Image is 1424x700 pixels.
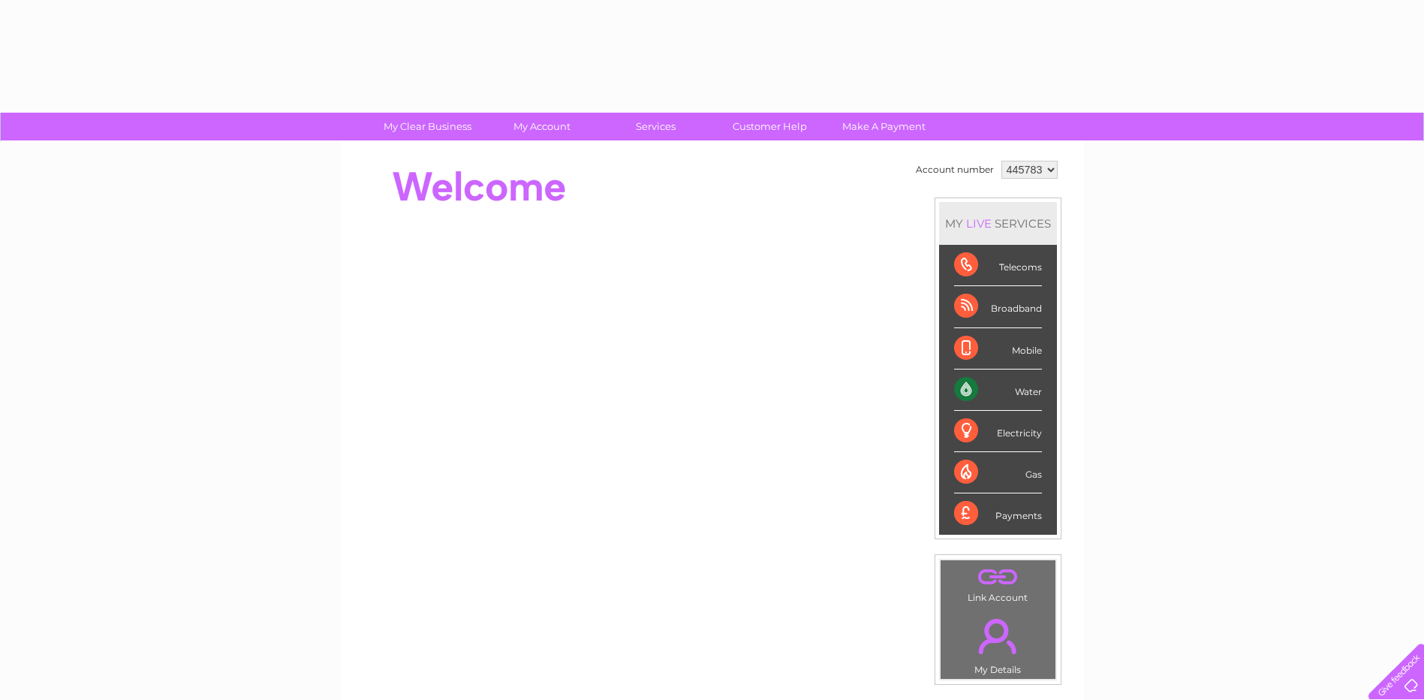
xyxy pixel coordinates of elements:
[944,610,1052,662] a: .
[944,564,1052,590] a: .
[822,113,946,140] a: Make A Payment
[708,113,832,140] a: Customer Help
[480,113,604,140] a: My Account
[939,202,1057,245] div: MY SERVICES
[954,328,1042,370] div: Mobile
[954,286,1042,327] div: Broadband
[940,560,1056,607] td: Link Account
[940,606,1056,680] td: My Details
[912,157,998,183] td: Account number
[954,245,1042,286] div: Telecoms
[954,411,1042,452] div: Electricity
[594,113,718,140] a: Services
[366,113,489,140] a: My Clear Business
[954,493,1042,534] div: Payments
[954,370,1042,411] div: Water
[954,452,1042,493] div: Gas
[963,216,995,231] div: LIVE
